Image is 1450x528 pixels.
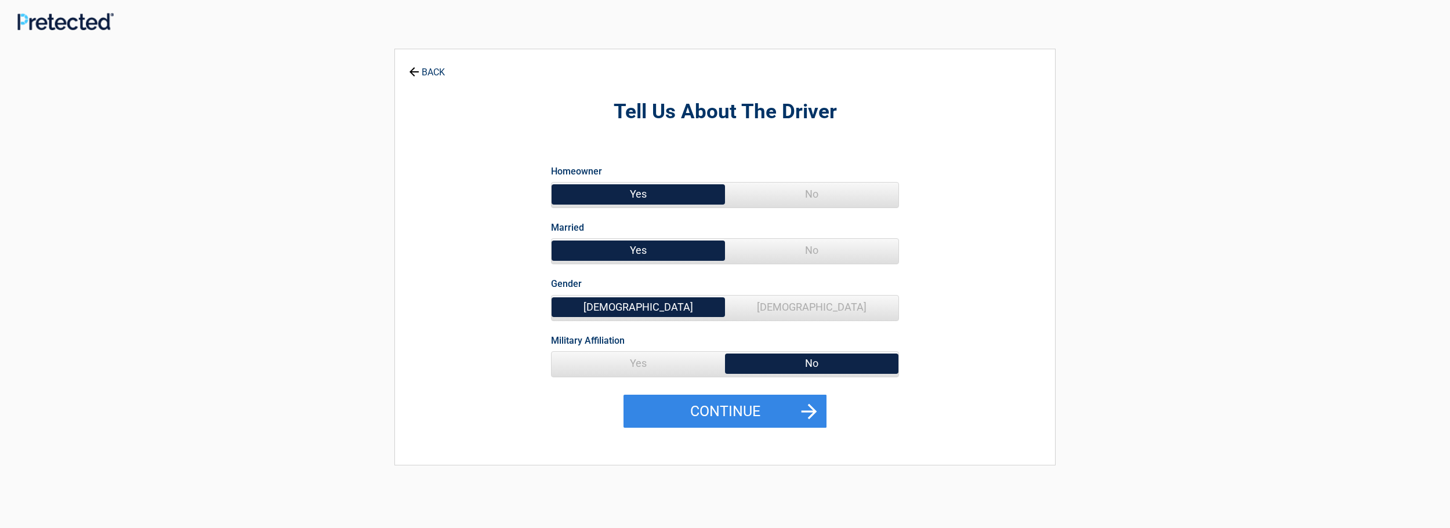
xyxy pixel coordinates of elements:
[407,57,447,77] a: BACK
[552,296,725,319] span: [DEMOGRAPHIC_DATA]
[17,13,114,30] img: Main Logo
[725,352,898,375] span: No
[552,352,725,375] span: Yes
[725,296,898,319] span: [DEMOGRAPHIC_DATA]
[552,239,725,262] span: Yes
[725,183,898,206] span: No
[551,220,584,235] label: Married
[623,395,826,428] button: Continue
[551,163,602,179] label: Homeowner
[552,183,725,206] span: Yes
[725,239,898,262] span: No
[459,99,991,126] h2: Tell Us About The Driver
[551,333,625,348] label: Military Affiliation
[551,276,582,292] label: Gender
